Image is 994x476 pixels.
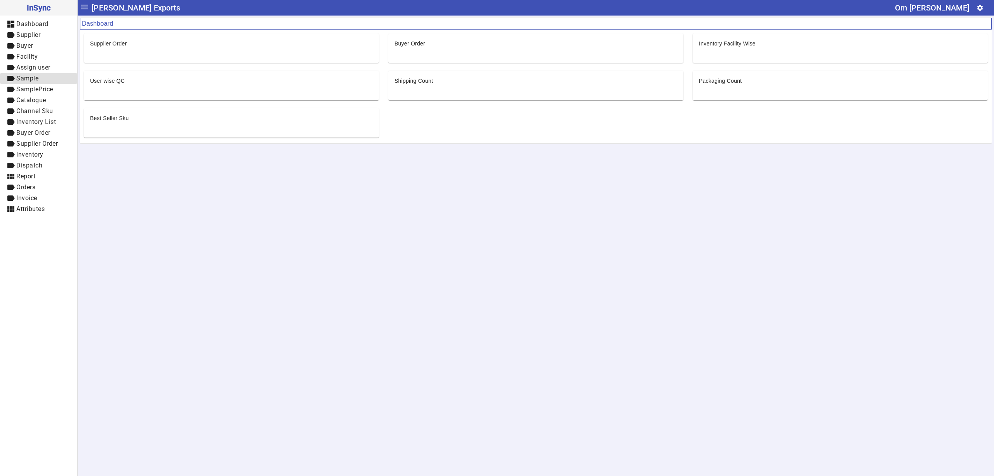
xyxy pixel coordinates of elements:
mat-card-header: Supplier Order [84,33,379,47]
span: Dashboard [16,20,49,28]
div: Om [PERSON_NAME] [895,2,969,14]
mat-card-header: User wise QC [84,71,379,85]
mat-icon: label [6,117,16,127]
span: Report [16,173,35,180]
mat-icon: label [6,41,16,51]
mat-card-header: Dashboard [80,18,992,30]
mat-icon: label [6,52,16,61]
mat-icon: label [6,74,16,83]
span: Catalogue [16,96,46,104]
mat-card-header: Best Seller Sku [84,108,379,122]
mat-icon: view_module [6,172,16,181]
span: SamplePrice [16,85,53,93]
span: Buyer [16,42,33,49]
mat-icon: label [6,161,16,170]
span: Supplier Order [16,140,58,147]
span: Inventory List [16,118,56,126]
mat-icon: label [6,194,16,203]
span: Channel Sku [16,107,53,115]
span: Orders [16,183,35,191]
mat-icon: label [6,139,16,148]
mat-icon: label [6,128,16,138]
span: Dispatch [16,162,42,169]
span: Buyer Order [16,129,50,136]
mat-card-header: Inventory Facility Wise [693,33,988,47]
span: Inventory [16,151,43,158]
mat-icon: menu [80,2,89,12]
span: Invoice [16,194,37,202]
mat-card-header: Buyer Order [388,33,683,47]
span: Sample [16,75,38,82]
mat-icon: label [6,150,16,159]
mat-icon: label [6,30,16,40]
span: Attributes [16,205,45,213]
mat-card-header: Packaging Count [693,71,988,85]
mat-icon: label [6,183,16,192]
mat-icon: label [6,106,16,116]
mat-card-header: Shipping Count [388,71,683,85]
mat-icon: label [6,63,16,72]
span: InSync [6,2,71,14]
mat-icon: settings [977,4,984,11]
span: [PERSON_NAME] Exports [92,2,180,14]
span: Assign user [16,64,50,71]
mat-icon: label [6,96,16,105]
mat-icon: dashboard [6,19,16,29]
span: Supplier [16,31,40,38]
span: Facility [16,53,38,60]
mat-icon: label [6,85,16,94]
mat-icon: view_module [6,204,16,214]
